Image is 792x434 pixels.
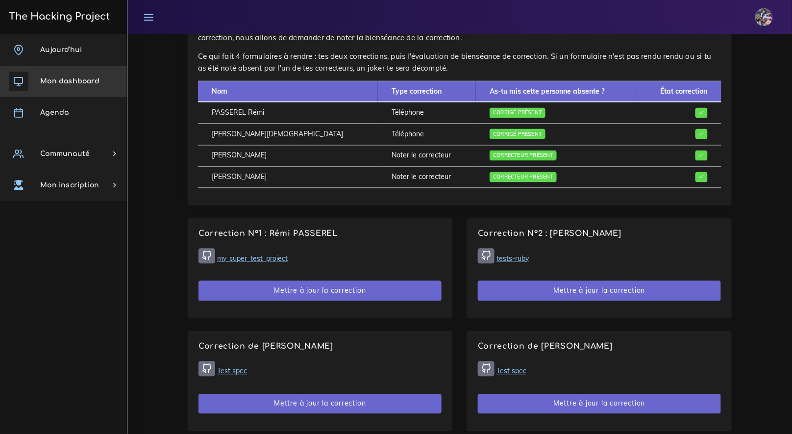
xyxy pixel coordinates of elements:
[478,342,721,352] h4: Correction de [PERSON_NAME]
[637,81,721,102] th: État correction
[198,281,442,301] button: Mettre à jour la correction
[217,254,288,263] a: my_super_test_project
[478,281,721,301] button: Mettre à jour la correction
[478,394,721,414] button: Mettre à jour la correction
[40,46,82,53] span: Aujourd'hui
[198,342,442,352] h4: Correction de [PERSON_NAME]
[496,254,529,263] a: tests-ruby
[40,109,69,116] span: Agenda
[490,151,557,161] span: Correcteur présent
[40,181,99,189] span: Mon inscription
[378,102,476,124] td: Téléphone
[6,11,110,22] h3: The Hacking Project
[490,108,545,118] span: Corrigé présent
[378,167,476,188] td: Noter le correcteur
[40,77,99,85] span: Mon dashboard
[378,145,476,167] td: Noter le correcteur
[217,367,247,376] a: Test spec
[496,367,526,376] a: Test spec
[198,145,378,167] td: [PERSON_NAME]
[198,394,442,414] button: Mettre à jour la correction
[476,81,637,102] th: As-tu mis cette personne absente ?
[198,124,378,146] td: [PERSON_NAME][DEMOGRAPHIC_DATA]
[378,124,476,146] td: Téléphone
[478,230,721,239] h4: Correction N°2 : [PERSON_NAME]
[755,8,773,26] img: eg54bupqcshyolnhdacp.jpg
[490,129,545,139] span: Corrigé présent
[198,51,721,74] p: Ce qui fait 4 formulaires à rendre : tes deux corrections, puis l'évaluation de bienséance de cor...
[490,172,557,182] span: Correcteur présent
[378,81,476,102] th: Type correction
[198,102,378,124] td: PASSEREL Rémi
[40,150,90,157] span: Communauté
[198,81,378,102] th: Nom
[198,167,378,188] td: [PERSON_NAME]
[198,230,442,239] h4: Correction N°1 : Rémi PASSEREL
